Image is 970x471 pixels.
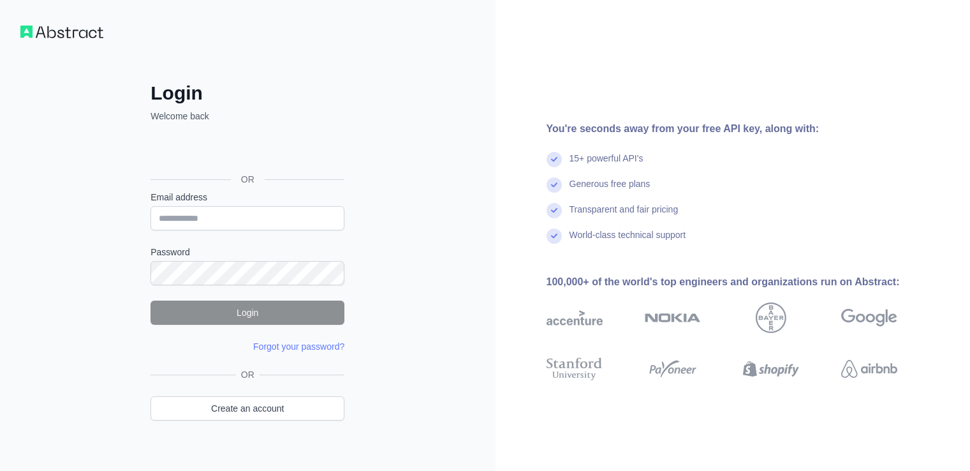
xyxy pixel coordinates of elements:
img: google [841,303,897,333]
img: bayer [756,303,786,333]
label: Email address [151,191,344,204]
img: check mark [547,228,562,244]
p: Welcome back [151,110,344,123]
img: check mark [547,152,562,167]
img: airbnb [841,355,897,383]
div: Generous free plans [570,177,650,203]
img: shopify [743,355,799,383]
img: payoneer [645,355,701,383]
img: nokia [645,303,701,333]
img: Workflow [20,26,103,38]
iframe: Sign in with Google Button [144,137,348,165]
img: accenture [547,303,603,333]
label: Password [151,246,344,258]
div: World-class technical support [570,228,686,254]
h2: Login [151,82,344,105]
a: Forgot your password? [253,341,344,352]
div: 15+ powerful API's [570,152,643,177]
img: check mark [547,177,562,193]
span: OR [231,173,265,186]
span: OR [236,368,260,381]
button: Login [151,301,344,325]
div: Transparent and fair pricing [570,203,679,228]
div: 100,000+ of the world's top engineers and organizations run on Abstract: [547,274,938,290]
img: check mark [547,203,562,218]
div: You're seconds away from your free API key, along with: [547,121,938,137]
img: stanford university [547,355,603,383]
a: Create an account [151,396,344,421]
